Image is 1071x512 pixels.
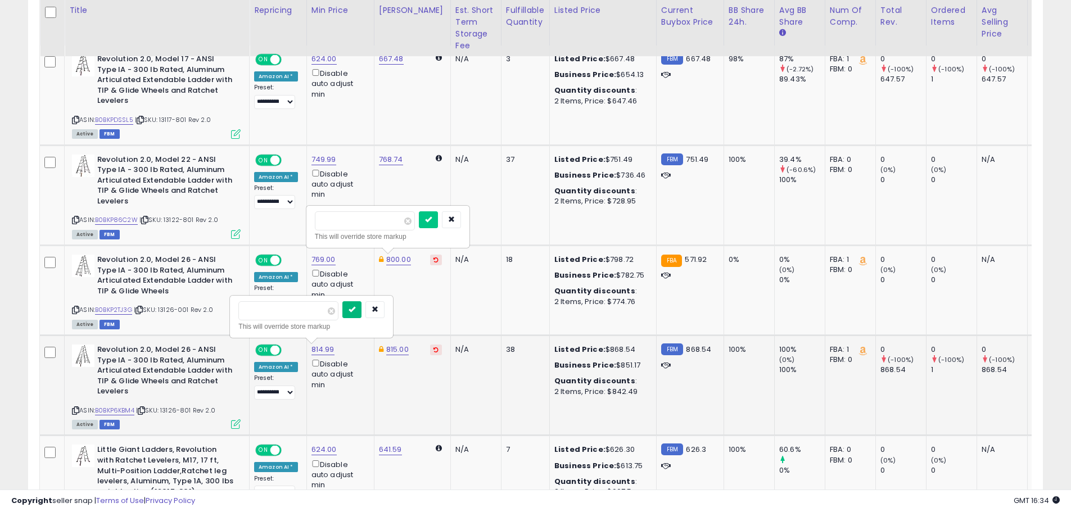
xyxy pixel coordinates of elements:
a: B0BKP2TJ3G [95,305,132,315]
div: 0% [729,255,766,265]
div: 0% [779,465,825,475]
div: 37 [506,155,541,165]
div: 0 [880,465,926,475]
div: N/A [982,155,1019,165]
small: (0%) [880,165,896,174]
div: Fulfillable Quantity [506,4,545,28]
div: Current Buybox Price [661,4,719,28]
span: OFF [280,346,298,355]
div: $851.17 [554,360,648,370]
small: (-100%) [989,355,1015,364]
div: Repricing [254,4,302,16]
div: 100% [729,345,766,355]
span: 751.49 [686,154,708,165]
small: Avg BB Share. [779,28,786,38]
span: ON [256,155,270,165]
div: Amazon AI * [254,172,298,182]
div: Total Rev. [880,4,921,28]
div: 0 [880,345,926,355]
small: FBM [661,53,683,65]
a: 768.74 [379,154,403,165]
div: : [554,477,648,487]
div: FBA: 1 [830,255,867,265]
a: B0BKPDSSL5 [95,115,133,125]
a: 769.00 [311,254,336,265]
div: Disable auto adjust min [311,357,365,390]
div: FBA: 0 [830,155,867,165]
b: Business Price: [554,360,616,370]
div: FBM: 0 [830,265,867,275]
a: 624.00 [311,444,337,455]
img: 41y26jVYV0L._SL40_.jpg [72,445,94,467]
div: Disable auto adjust min [311,268,365,300]
div: This will override store markup [315,231,461,242]
div: Amazon AI * [254,462,298,472]
div: 868.54 [880,365,926,375]
i: Revert to store-level Dynamic Max Price [433,347,439,352]
div: 2 Items, Price: $774.76 [554,297,648,307]
b: Listed Price: [554,53,605,64]
small: (0%) [931,456,947,465]
b: Quantity discounts [554,476,635,487]
div: 39.4% [779,155,825,165]
div: : [554,376,648,386]
b: Listed Price: [554,344,605,355]
div: 0 [880,155,926,165]
div: $782.75 [554,270,648,280]
small: FBM [661,443,683,455]
div: 100% [779,175,825,185]
b: Listed Price: [554,254,605,265]
b: Business Price: [554,270,616,280]
span: | SKU: 13122-801 Rev 2.0 [139,215,218,224]
span: 868.54 [686,344,711,355]
span: | SKU: 13117-801 Rev 2.0 [135,115,211,124]
div: Amazon AI * [254,272,298,282]
div: : [554,186,648,196]
span: FBM [100,320,120,329]
span: 626.3 [686,444,706,455]
div: FBM: 0 [830,64,867,74]
a: 624.00 [311,53,337,65]
div: FBM: 0 [830,165,867,175]
div: Avg BB Share [779,4,820,28]
div: 1 [931,74,977,84]
div: 3 [506,54,541,64]
small: (0%) [931,265,947,274]
b: Revolution 2.0, Model 17 - ANSI Type IA - 300 lb Rated, Aluminum Articulated Extendable Ladder wi... [97,54,234,109]
a: 814.99 [311,344,335,355]
span: OFF [280,256,298,265]
a: 749.99 [311,154,336,165]
span: FBM [100,420,120,429]
div: 38 [506,345,541,355]
small: FBM [661,153,683,165]
div: : [554,286,648,296]
small: (-100%) [989,65,1015,74]
b: Little Giant Ladders, Revolution with Ratchet Levelers, M17, 17 ft, Multi-Position Ladder,Ratchet... [97,445,234,500]
span: ON [256,55,270,65]
span: 571.92 [685,254,707,265]
span: All listings currently available for purchase on Amazon [72,420,98,429]
a: 800.00 [386,254,411,265]
div: $751.49 [554,155,648,165]
span: 667.48 [686,53,711,64]
div: 0 [880,54,926,64]
div: Disable auto adjust min [311,458,365,491]
b: Quantity discounts [554,375,635,386]
div: Num of Comp. [830,4,871,28]
small: (0%) [779,265,795,274]
div: 0 [931,54,977,64]
span: All listings currently available for purchase on Amazon [72,129,98,139]
img: 41R6hsHDNwL._SL40_.jpg [72,54,94,76]
div: 0 [880,445,926,455]
div: FBA: 0 [830,445,867,455]
div: Avg Selling Price [982,4,1023,40]
div: Preset: [254,284,298,310]
span: OFF [280,446,298,455]
i: Revert to store-level Dynamic Max Price [433,257,439,262]
b: Quantity discounts [554,286,635,296]
div: : [554,85,648,96]
div: 0 [982,54,1027,64]
small: (-2.72%) [787,65,814,74]
div: 2 Items, Price: $647.46 [554,96,648,106]
div: Min Price [311,4,369,16]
